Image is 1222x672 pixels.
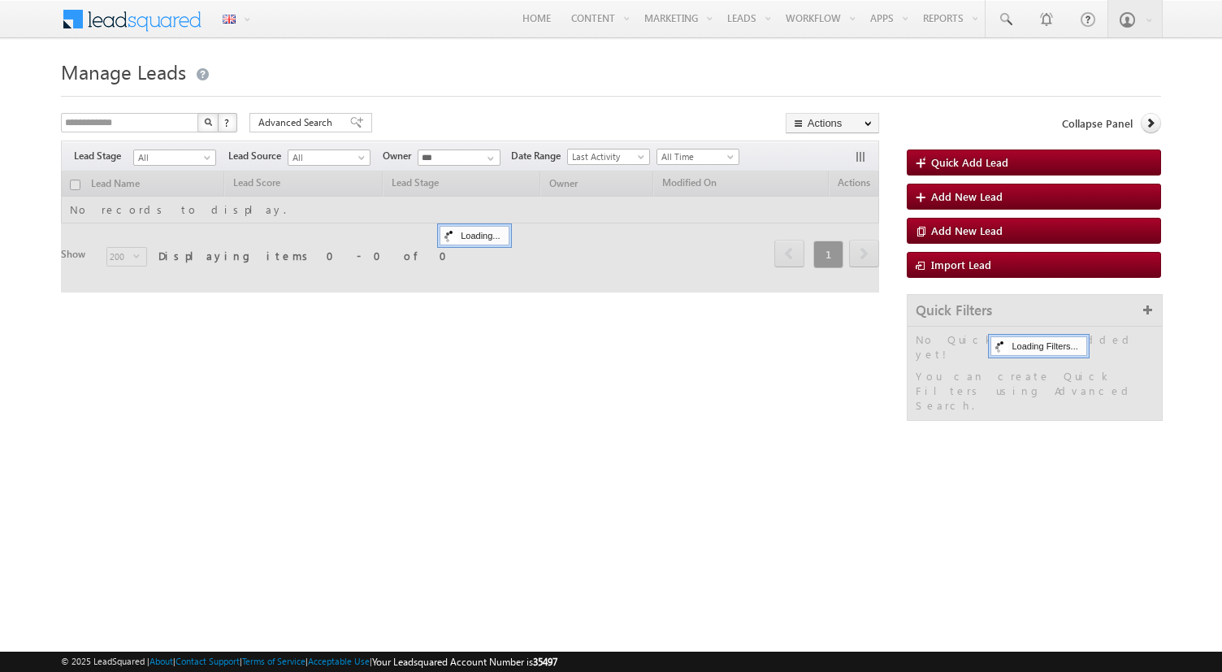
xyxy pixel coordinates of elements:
div: Loading... [440,226,509,245]
span: Owner [383,149,418,163]
span: Lead Stage [74,149,133,163]
span: Quick Add Lead [931,155,1008,169]
span: All Time [657,150,734,164]
button: ? [218,113,237,132]
span: 35497 [533,656,557,668]
span: Advanced Search [258,115,337,130]
div: Loading Filters... [990,336,1086,356]
span: ? [224,115,232,129]
span: Lead Source [228,149,288,163]
a: All [288,150,370,166]
a: All [133,150,216,166]
a: Terms of Service [242,656,305,666]
span: All [134,150,211,165]
a: Contact Support [175,656,240,666]
img: Search [204,118,212,126]
span: All [288,150,366,165]
span: Add New Lead [931,189,1003,203]
span: Collapse Panel [1062,116,1133,131]
span: Manage Leads [61,59,186,85]
span: Your Leadsquared Account Number is [372,656,557,668]
button: Actions [786,113,879,133]
a: Show All Items [479,150,499,167]
span: Add New Lead [931,223,1003,237]
a: Acceptable Use [308,656,370,666]
a: All Time [656,149,739,165]
span: © 2025 LeadSquared | | | | | [61,654,557,670]
span: Import Lead [931,258,991,271]
a: About [149,656,173,666]
span: Date Range [511,149,567,163]
span: Last Activity [568,150,645,164]
a: Last Activity [567,149,650,165]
